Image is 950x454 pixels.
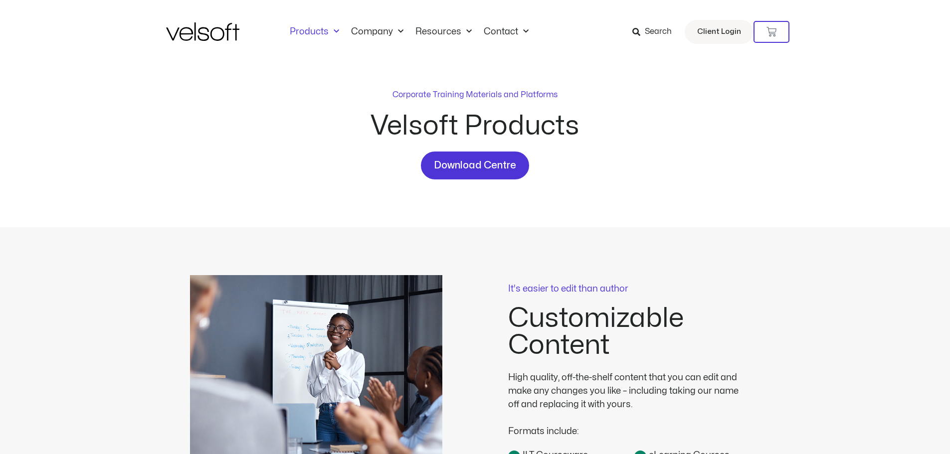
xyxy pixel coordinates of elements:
span: Search [645,25,672,38]
div: High quality, off-the-shelf content that you can edit and make any changes you like – including t... [508,371,748,411]
p: It's easier to edit than author [508,285,760,294]
a: Download Centre [421,151,529,179]
div: Formats include: [508,411,748,438]
nav: Menu [284,26,535,37]
h2: Customizable Content [508,305,760,359]
a: Search [632,23,679,40]
a: ProductsMenu Toggle [284,26,345,37]
h2: Velsoft Products [296,113,655,140]
a: ResourcesMenu Toggle [409,26,478,37]
a: Client Login [685,20,754,44]
img: Velsoft Training Materials [166,22,239,41]
a: ContactMenu Toggle [478,26,535,37]
span: Download Centre [434,157,516,173]
span: Client Login [697,25,741,38]
a: CompanyMenu Toggle [345,26,409,37]
p: Corporate Training Materials and Platforms [392,89,558,101]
